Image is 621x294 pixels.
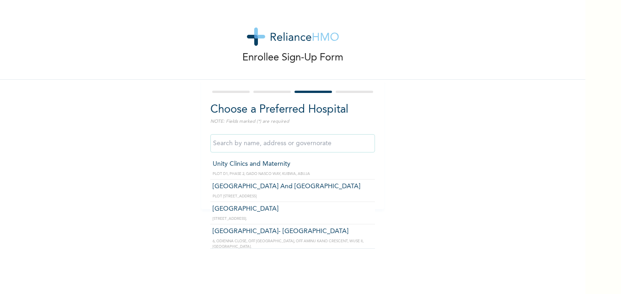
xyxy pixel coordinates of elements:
p: Unity Clinics and Maternity [213,159,373,169]
p: PLOT [STREET_ADDRESS] [213,194,373,199]
h2: Choose a Preferred Hospital [210,102,375,118]
input: Search by name, address or governorate [210,134,375,152]
p: [GEOGRAPHIC_DATA] [213,204,373,214]
p: 6, ODIENNA CLOSE, OFF [GEOGRAPHIC_DATA], OFF AMINU KANO CRESCENT, WUSE II, [GEOGRAPHIC_DATA]. [213,239,373,250]
p: Enrollee Sign-Up Form [242,50,343,65]
p: [GEOGRAPHIC_DATA]- [GEOGRAPHIC_DATA] [213,227,373,236]
p: [STREET_ADDRESS]. [213,216,373,222]
p: [GEOGRAPHIC_DATA] And [GEOGRAPHIC_DATA] [213,182,373,191]
p: NOTE: Fields marked (*) are required [210,118,375,125]
img: logo [247,27,339,46]
p: PLOT D1, PHASE 2, GADO NASCO WAY, KUBWA, ABUJA [213,171,373,177]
